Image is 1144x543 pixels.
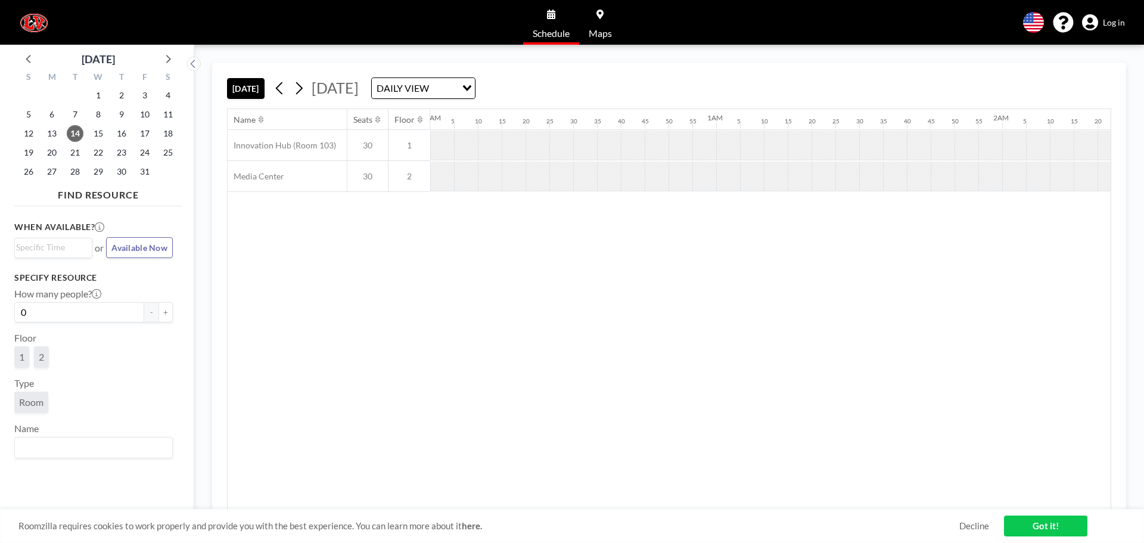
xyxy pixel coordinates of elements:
[20,125,37,142] span: Sunday, October 12, 2025
[15,437,172,458] div: Search for option
[14,272,173,283] h3: Specify resource
[64,70,87,86] div: T
[110,70,133,86] div: T
[394,114,415,125] div: Floor
[372,78,475,98] div: Search for option
[67,163,83,180] span: Tuesday, October 28, 2025
[433,80,455,96] input: Search for option
[82,51,115,67] div: [DATE]
[90,144,107,161] span: Wednesday, October 22, 2025
[589,29,612,38] span: Maps
[160,125,176,142] span: Saturday, October 18, 2025
[20,144,37,161] span: Sunday, October 19, 2025
[133,70,156,86] div: F
[959,520,989,532] a: Decline
[462,520,482,531] a: here.
[90,87,107,104] span: Wednesday, October 1, 2025
[43,125,60,142] span: Monday, October 13, 2025
[106,237,173,258] button: Available Now
[67,106,83,123] span: Tuesday, October 7, 2025
[16,440,166,455] input: Search for option
[312,79,359,97] span: [DATE]
[533,29,570,38] span: Schedule
[67,144,83,161] span: Tuesday, October 21, 2025
[18,520,959,532] span: Roomzilla requires cookies to work properly and provide you with the best experience. You can lea...
[20,106,37,123] span: Sunday, October 5, 2025
[388,140,430,151] span: 1
[136,106,153,123] span: Friday, October 10, 2025
[19,11,49,35] img: organization-logo
[41,70,64,86] div: M
[347,171,388,182] span: 30
[353,114,372,125] div: Seats
[421,113,441,122] div: 12AM
[374,80,431,96] span: DAILY VIEW
[952,117,959,125] div: 50
[618,117,625,125] div: 40
[228,171,284,182] span: Media Center
[594,117,601,125] div: 35
[666,117,673,125] div: 50
[15,238,92,256] div: Search for option
[136,87,153,104] span: Friday, October 3, 2025
[158,302,173,322] button: +
[14,332,36,344] label: Floor
[144,302,158,322] button: -
[19,351,24,362] span: 1
[90,106,107,123] span: Wednesday, October 8, 2025
[707,113,723,122] div: 1AM
[993,113,1009,122] div: 2AM
[228,140,336,151] span: Innovation Hub (Room 103)
[832,117,840,125] div: 25
[475,117,482,125] div: 10
[43,163,60,180] span: Monday, October 27, 2025
[642,117,649,125] div: 45
[1047,117,1054,125] div: 10
[856,117,863,125] div: 30
[904,117,911,125] div: 40
[975,117,983,125] div: 55
[111,243,167,253] span: Available Now
[928,117,935,125] div: 45
[761,117,768,125] div: 10
[136,125,153,142] span: Friday, October 17, 2025
[87,70,110,86] div: W
[95,242,104,254] span: or
[113,144,130,161] span: Thursday, October 23, 2025
[809,117,816,125] div: 20
[136,163,153,180] span: Friday, October 31, 2025
[234,114,256,125] div: Name
[1071,117,1078,125] div: 15
[39,351,44,362] span: 2
[19,396,43,408] span: Room
[14,377,34,389] label: Type
[14,423,39,435] label: Name
[43,144,60,161] span: Monday, October 20, 2025
[17,70,41,86] div: S
[546,117,554,125] div: 25
[156,70,179,86] div: S
[14,184,182,201] h4: FIND RESOURCE
[136,144,153,161] span: Friday, October 24, 2025
[1004,516,1087,536] a: Got it!
[16,241,85,254] input: Search for option
[880,117,887,125] div: 35
[523,117,530,125] div: 20
[113,163,130,180] span: Thursday, October 30, 2025
[90,125,107,142] span: Wednesday, October 15, 2025
[160,87,176,104] span: Saturday, October 4, 2025
[113,106,130,123] span: Thursday, October 9, 2025
[1095,117,1102,125] div: 20
[737,117,741,125] div: 5
[388,171,430,182] span: 2
[160,106,176,123] span: Saturday, October 11, 2025
[20,163,37,180] span: Sunday, October 26, 2025
[113,87,130,104] span: Thursday, October 2, 2025
[90,163,107,180] span: Wednesday, October 29, 2025
[570,117,577,125] div: 30
[499,117,506,125] div: 15
[67,125,83,142] span: Tuesday, October 14, 2025
[227,78,265,99] button: [DATE]
[451,117,455,125] div: 5
[347,140,388,151] span: 30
